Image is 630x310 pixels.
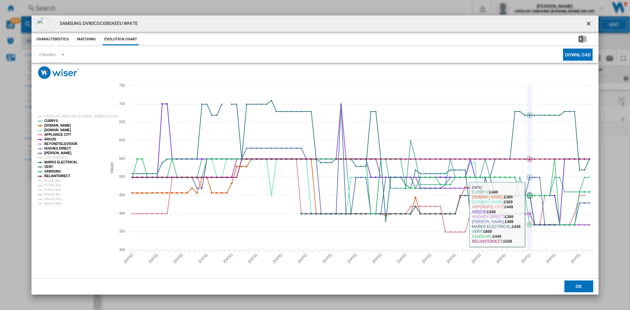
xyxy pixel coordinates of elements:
button: Matching [72,33,101,45]
tspan: 750 [119,83,125,87]
button: OK [564,280,593,292]
tspan: Profile Avg [44,183,61,187]
tspan: Profile Min [44,179,61,182]
tspan: [PERSON_NAME] [44,151,72,155]
tspan: [DATE] [446,253,457,264]
tspan: SAMSUNG [44,170,61,173]
tspan: [DATE] [471,253,482,264]
tspan: [DATE] [570,253,581,264]
tspan: HUGHES DIRECT [44,147,71,150]
tspan: [DATE] [148,253,159,264]
tspan: Market Max [44,202,62,205]
tspan: 650 [119,120,125,124]
tspan: APPLIANCE CITY [44,133,71,136]
tspan: 700 [119,102,125,106]
div: 3 Months [39,52,56,57]
tspan: 550 [119,156,125,160]
tspan: [DATE] [396,253,407,264]
button: Characteristics [35,33,71,45]
button: Download in Excel [568,33,597,45]
tspan: [DATE] [520,253,531,264]
ng-md-icon: getI18NText('BUTTONS.CLOSE_DIALOG') [585,20,593,28]
tspan: [DATE] [198,253,208,264]
tspan: ARGOS [44,137,56,141]
tspan: 300 [119,248,125,252]
tspan: 400 [119,211,125,215]
tspan: [DATE] [545,253,556,264]
tspan: LITTLEWOODS [44,156,68,159]
tspan: Profile Max [44,188,62,192]
tspan: [DATE] [123,253,134,264]
tspan: MARKS ELECTRICAL [44,160,77,164]
tspan: VERY [44,165,53,169]
tspan: [DOMAIN_NAME] [44,124,71,127]
md-dialog: Product popup [31,15,598,295]
tspan: RELIANTDIRECT [44,174,70,178]
tspan: [DATE] [272,253,283,264]
button: Evolution chart [103,33,139,45]
button: Download [563,49,593,61]
tspan: [DATE] [297,253,308,264]
tspan: Market Min [44,193,61,196]
img: logo_wiser_300x94.png [38,66,79,79]
tspan: [DOMAIN_NAME] [44,128,71,132]
tspan: [DATE] [346,253,357,264]
h4: SAMSUNG DV80CGC0B0AEEU WHITE [56,20,138,27]
tspan: [DATE] [421,253,432,264]
tspan: Market Avg [44,197,61,201]
tspan: [DATE] [496,253,507,264]
tspan: [DATE] [222,253,233,264]
tspan: [DATE] [247,253,258,264]
img: excel-24x24.png [578,35,586,43]
img: empty.gif [37,17,50,30]
button: getI18NText('BUTTONS.CLOSE_DIALOG') [583,17,596,30]
tspan: [DATE] [173,253,183,264]
tspan: 350 [119,229,125,233]
tspan: CURRYS [44,119,58,123]
tspan: [DATE] [371,253,382,264]
tspan: CATALOG SAMSUNG [DOMAIN_NAME] (DA+AV) [44,114,118,118]
tspan: Values [110,162,114,174]
tspan: [DATE] [322,253,333,264]
tspan: 500 [119,175,125,178]
tspan: 450 [119,193,125,197]
tspan: 600 [119,138,125,142]
tspan: BEYONDTELEVISION [44,142,77,146]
